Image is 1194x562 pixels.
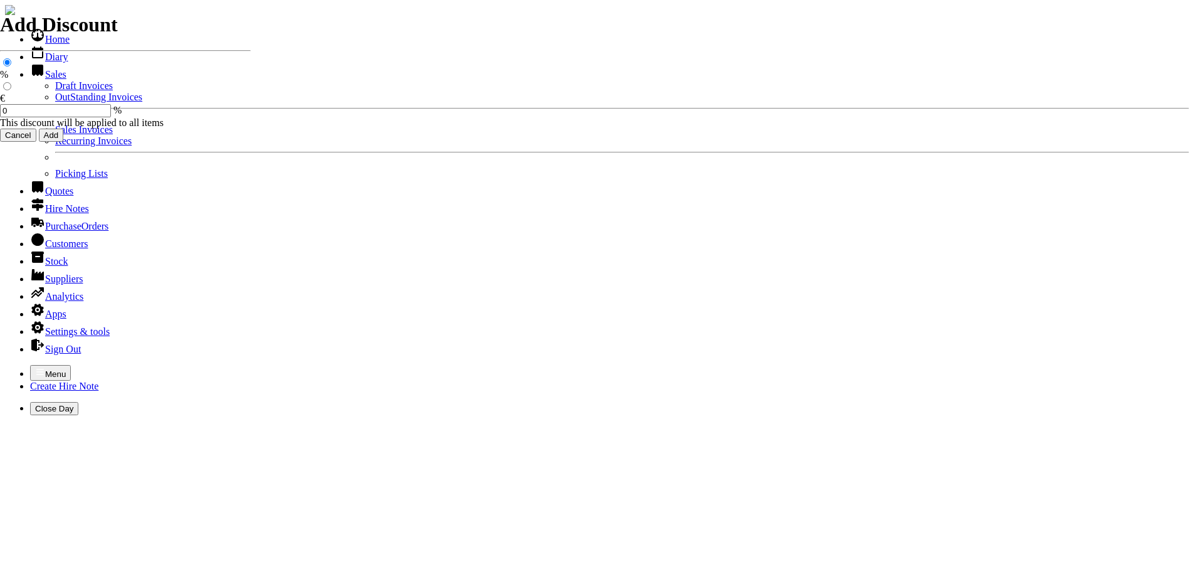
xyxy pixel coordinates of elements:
input: Add [39,129,64,142]
li: Hire Notes [30,197,1189,215]
a: Settings & tools [30,326,110,337]
input: € [3,82,11,90]
a: Stock [30,256,68,267]
a: Apps [30,309,66,319]
a: Sign Out [30,344,81,354]
a: Quotes [30,186,73,196]
button: Close Day [30,402,78,415]
a: Suppliers [30,273,83,284]
a: Hire Notes [30,203,89,214]
li: Suppliers [30,267,1189,285]
a: Picking Lists [55,168,108,179]
a: Customers [30,238,88,249]
span: % [113,105,122,115]
input: % [3,58,11,66]
li: Stock [30,250,1189,267]
li: Sales [30,63,1189,179]
ul: Sales [30,80,1189,179]
a: PurchaseOrders [30,221,108,231]
a: Analytics [30,291,83,302]
a: Create Hire Note [30,381,98,391]
button: Menu [30,365,71,381]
